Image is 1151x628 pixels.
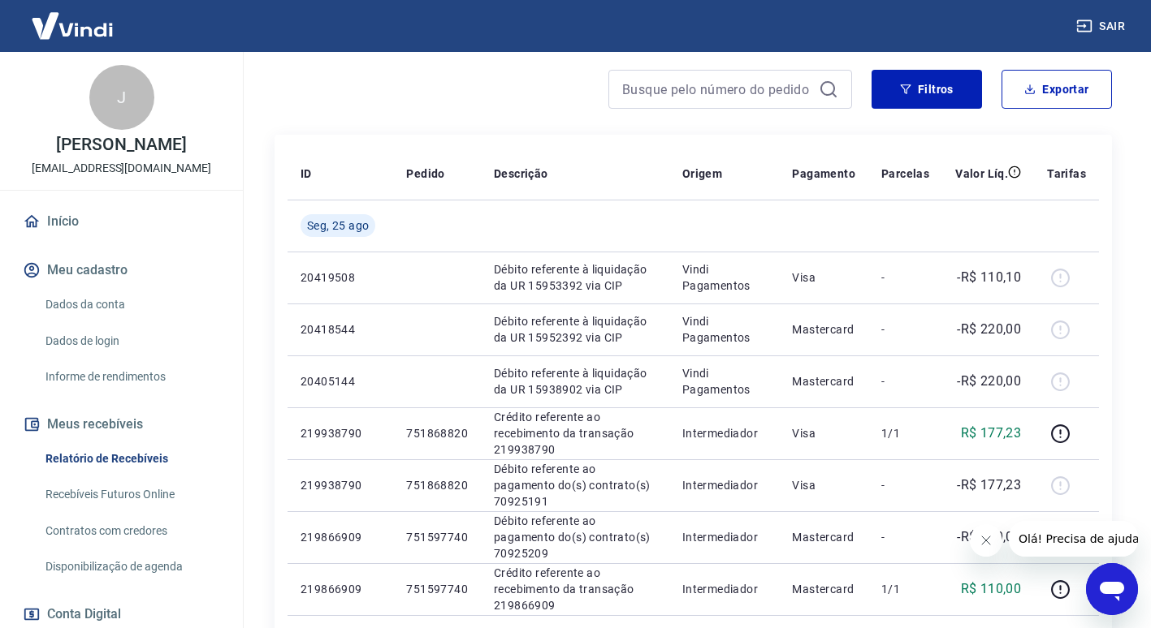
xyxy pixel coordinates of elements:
[955,166,1008,182] p: Valor Líq.
[494,513,656,561] p: Débito referente ao pagamento do(s) contrato(s) 70925209
[682,581,767,597] p: Intermediador
[39,360,223,394] a: Informe de rendimentos
[301,166,312,182] p: ID
[494,261,656,294] p: Débito referente à liquidação da UR 15953392 via CIP
[494,409,656,458] p: Crédito referente ao recebimento da transação 219938790
[881,425,929,441] p: 1/1
[792,529,855,545] p: Mastercard
[792,321,855,338] p: Mastercard
[682,313,767,346] p: Vindi Pagamentos
[881,529,929,545] p: -
[682,425,767,441] p: Intermediador
[494,365,656,398] p: Débito referente à liquidação da UR 15938902 via CIP
[682,477,767,493] p: Intermediador
[301,373,380,389] p: 20405144
[19,406,223,442] button: Meus recebíveis
[32,160,211,177] p: [EMAIL_ADDRESS][DOMAIN_NAME]
[1002,70,1112,109] button: Exportar
[406,581,468,597] p: 751597740
[1073,11,1132,41] button: Sair
[881,166,929,182] p: Parcelas
[957,475,1021,495] p: -R$ 177,23
[301,477,380,493] p: 219938790
[494,565,656,613] p: Crédito referente ao recebimento da transação 219866909
[39,442,223,475] a: Relatório de Recebíveis
[872,70,982,109] button: Filtros
[301,529,380,545] p: 219866909
[39,478,223,511] a: Recebíveis Futuros Online
[957,372,1021,391] p: -R$ 220,00
[881,321,929,338] p: -
[961,424,1022,443] p: R$ 177,23
[39,514,223,548] a: Contratos com credores
[792,269,855,286] p: Visa
[19,204,223,239] a: Início
[494,166,548,182] p: Descrição
[307,217,369,234] span: Seg, 25 ago
[39,550,223,583] a: Disponibilização de agenda
[957,320,1021,339] p: -R$ 220,00
[792,581,855,597] p: Mastercard
[406,166,444,182] p: Pedido
[792,477,855,493] p: Visa
[682,529,767,545] p: Intermediador
[406,425,468,441] p: 751868820
[406,529,468,545] p: 751597740
[682,261,767,294] p: Vindi Pagamentos
[961,579,1022,599] p: R$ 110,00
[881,581,929,597] p: 1/1
[957,268,1021,287] p: -R$ 110,10
[39,325,223,358] a: Dados de login
[301,321,380,338] p: 20418544
[881,477,929,493] p: -
[301,269,380,286] p: 20419508
[792,166,855,182] p: Pagamento
[622,77,812,101] input: Busque pelo número do pedido
[301,581,380,597] p: 219866909
[682,365,767,398] p: Vindi Pagamentos
[881,269,929,286] p: -
[1086,563,1138,615] iframe: Button to launch messaging window
[792,373,855,389] p: Mastercard
[89,65,154,130] div: J
[957,527,1021,547] p: -R$ 110,00
[56,136,186,153] p: [PERSON_NAME]
[970,524,1002,557] iframe: Close message
[301,425,380,441] p: 219938790
[406,477,468,493] p: 751868820
[881,373,929,389] p: -
[19,252,223,288] button: Meu cadastro
[494,461,656,510] p: Débito referente ao pagamento do(s) contrato(s) 70925191
[19,1,125,50] img: Vindi
[792,425,855,441] p: Visa
[682,166,722,182] p: Origem
[1009,521,1138,557] iframe: Message from company
[494,313,656,346] p: Débito referente à liquidação da UR 15952392 via CIP
[1047,166,1086,182] p: Tarifas
[39,288,223,321] a: Dados da conta
[10,11,136,24] span: Olá! Precisa de ajuda?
